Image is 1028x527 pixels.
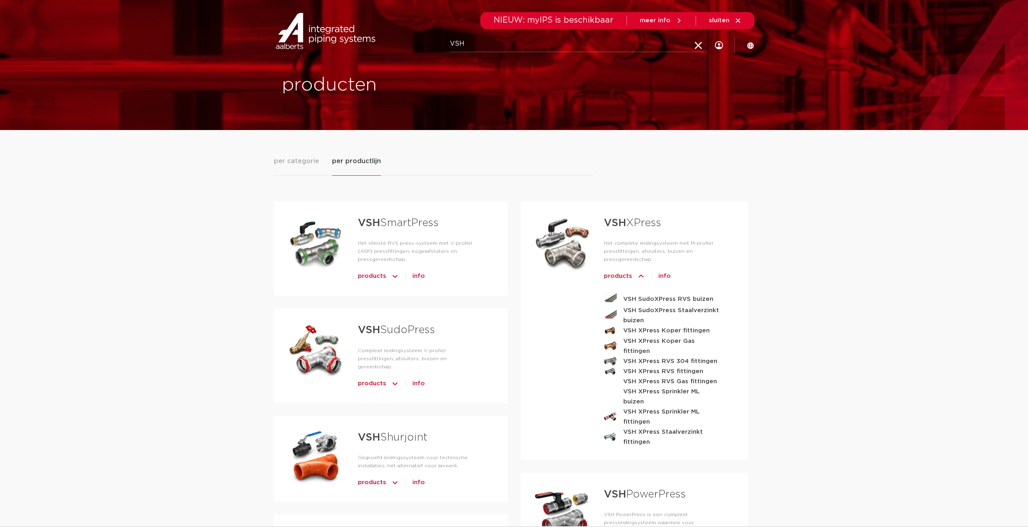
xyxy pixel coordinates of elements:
[282,72,510,98] h1: producten
[358,239,482,263] p: Het slimste RVS press-systeem met V-profiel (ASP) pressfittingen, kogelafsluiters en pressgereeds...
[623,336,722,356] strong: VSH XPress Koper Gas fittingen
[640,17,671,23] span: meer info
[604,376,722,386] a: VSH XPress RVS Gas fittingen
[604,336,722,356] a: VSH XPress Koper Gas fittingen
[358,270,386,283] span: products
[604,305,722,325] a: VSH SudoXPress Staalverzinkt buizen
[358,218,439,228] a: VSHSmartPress
[604,218,626,228] strong: VSH
[391,377,399,390] img: icon-chevron-up-1.svg
[604,239,722,263] p: Het complete leidingsysteem met M-profiel pressfittingen, afsluiters, buizen en pressgereedschap.
[358,432,380,443] strong: VSH
[494,16,614,24] span: NIEUW: myIPS is beschikbaar
[623,325,710,336] strong: VSH XPress Koper fittingen
[412,377,425,390] a: info
[604,270,632,283] span: products
[391,270,399,283] img: icon-chevron-up-1.svg
[412,476,425,489] a: info
[604,325,722,336] a: VSH XPress Koper fittingen
[623,366,703,376] strong: VSH XPress RVS fittingen
[358,346,482,371] p: Compleet leidingsysteem V-profiel pressfittingen, afsluiters, buizen en gereedschap.
[358,377,386,390] span: products
[604,292,722,305] a: VSH SudoXPress RVS buizen
[412,270,425,283] a: info
[604,218,661,228] a: VSHXPress
[640,17,683,24] a: meer info
[358,325,435,335] a: VSHSudoPress
[623,376,717,386] strong: VSH XPress RVS Gas fittingen
[604,386,722,407] a: VSH XPress Sprinkler ML buizen
[604,489,686,500] a: VSHPowerPress
[623,356,717,366] strong: VSH XPress RVS 304 fittingen
[604,489,626,500] strong: VSH
[709,17,729,23] span: sluiten
[623,305,722,325] strong: VSH SudoXPress Staalverzinkt buizen
[358,432,427,443] a: VSHShurjoint
[358,218,380,228] strong: VSH
[391,476,399,489] img: icon-chevron-up-1.svg
[709,17,742,24] a: sluiten
[623,294,713,304] strong: VSH SudoXPress RVS buizen
[358,454,482,470] p: Gegroefd leidingssysteem voor technische installaties; hét alternatief voor laswerk.
[604,366,722,376] a: VSH XPress RVS fittingen
[604,427,722,447] a: VSH XPress Staalverzinkt fittingen
[604,356,722,366] a: VSH XPress RVS 304 fittingen
[604,407,722,427] a: VSH XPress Sprinkler ML fittingen
[358,325,380,335] strong: VSH
[332,156,381,166] span: per productlijn
[450,36,704,52] input: zoeken...
[623,386,722,407] strong: VSH XPress Sprinkler ML buizen
[637,270,645,283] img: icon-chevron-up-1.svg
[623,427,722,447] strong: VSH XPress Staalverzinkt fittingen
[658,270,671,283] a: info
[274,156,319,166] span: per categorie
[358,476,386,489] span: products
[623,407,722,427] strong: VSH XPress Sprinkler ML fittingen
